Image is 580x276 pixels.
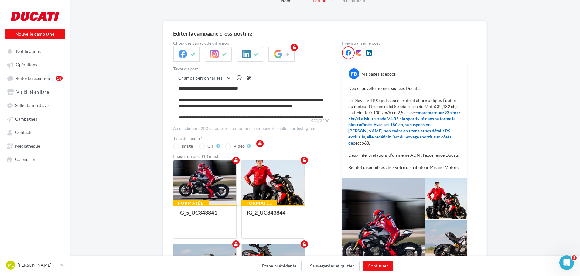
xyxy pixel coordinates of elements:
button: Notifications [4,46,64,56]
div: Formatée [241,200,277,206]
span: Calendrier [15,157,36,162]
div: Ma page Facebook [361,71,396,77]
div: Formatée [173,200,209,206]
label: Choix des canaux de diffusion [173,41,332,45]
a: Calendrier [4,154,66,165]
a: Boîte de réception16 [4,73,66,84]
span: Champs personnalisés [178,75,223,80]
a: Opérations [4,59,66,70]
a: Médiathèque [4,140,66,151]
a: Campagnes [4,113,66,124]
span: Notifications [16,49,41,54]
a: Visibilité en ligne [4,86,66,97]
a: Contacts [4,127,66,138]
span: Boîte de réception [15,76,50,81]
button: Champs personnalisés [173,73,234,83]
div: IG_5_UC843841 [178,209,217,216]
button: Étape précédente [257,261,302,271]
a: Sollicitation d'avis [4,100,66,111]
div: FB [349,68,359,79]
span: Visibilité en ligne [16,89,49,94]
span: Contacts [15,130,32,135]
div: Images du post (10 max) [173,154,332,158]
span: 1 [572,255,577,260]
div: IG_2_UC843844 [247,209,285,216]
a: ML [PERSON_NAME] [5,259,65,271]
label: 550/2200 [173,118,332,124]
label: Texte du post * [173,67,332,71]
div: Editer la campagne cross-posting [173,31,252,36]
iframe: Intercom live chat [559,255,574,270]
button: Nouvelle campagne [5,29,65,39]
span: Médiathèque [15,143,40,148]
button: Sauvegarder et quitter [305,261,360,271]
div: Prévisualiser le post [342,41,467,45]
div: 16 [56,76,63,81]
label: Type de média * [173,136,332,141]
span: Opérations [16,62,37,67]
div: Au maximum 2200 caractères sont permis pour pouvoir publier sur Instagram [173,126,332,131]
p: [PERSON_NAME] [18,262,58,268]
button: Continuer [363,261,393,271]
span: Sollicitation d'avis [15,103,49,108]
span: Campagnes [15,116,37,121]
p: Deux nouvelles icônes signées Ducati... Le Diavel V4 RS : puissance brute et allure unique. Équip... [348,85,461,170]
span: ML [8,262,14,268]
